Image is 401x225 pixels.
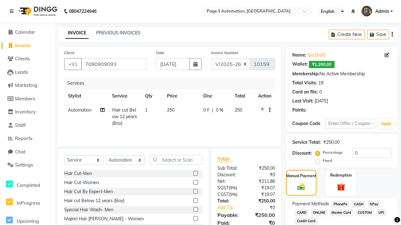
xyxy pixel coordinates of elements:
[292,71,392,77] div: No Active Membership
[81,58,147,70] input: Search by Name/Mobile/Email/Code
[331,201,349,208] span: PhonePe
[65,77,280,89] div: Services
[292,150,312,157] div: Discount:
[292,98,313,104] div: Last Visit:
[2,55,53,62] a: Clients
[64,179,99,186] div: Hair Cut-Women
[246,178,280,185] div: ₹211.86
[163,89,200,103] th: Price
[15,122,26,128] span: Staff
[15,42,30,48] span: Invoice
[2,69,53,76] a: Leads
[323,139,340,146] div: ₹250.00
[315,98,328,104] div: [DATE]
[295,217,317,225] span: Credit Card
[295,182,307,191] img: _cash.svg
[368,201,381,208] span: GPay
[15,56,30,62] span: Clients
[64,188,113,195] div: Hair Cut By Expert-Men
[212,107,213,113] span: |
[112,107,137,126] span: Hair cut Below 12 years (Boy)
[308,52,325,58] a: Qa Dnd3
[2,122,53,129] a: Staff
[64,170,92,177] div: Hair Cut-Men
[361,6,372,17] img: Admin
[213,198,246,204] div: Total:
[325,119,375,128] input: Enter Offer / Coupon Code
[213,185,246,191] div: ( )
[246,211,280,219] div: ₹250.00
[292,120,325,127] div: Coupon Code
[246,165,280,172] div: ₹250.00
[2,42,53,49] a: Invoice
[352,201,365,208] span: CASH
[216,107,223,113] span: 0 %
[230,185,236,190] span: 9%
[15,135,32,141] span: Reports
[64,58,82,70] button: +91
[17,182,40,188] span: Completed
[150,155,202,165] input: Search or Scan
[323,150,343,155] label: Percentage
[141,89,163,103] th: Qty
[213,178,246,185] div: Net:
[323,158,332,163] label: Fixed
[17,218,39,224] span: Upcoming
[292,201,329,207] span: Payment Methods
[15,82,37,88] span: Marketing
[2,162,53,169] a: Settings
[96,30,140,36] a: PREVIOUS INVOICES
[334,182,347,192] img: _gift.svg
[292,71,320,77] div: Membership:
[2,95,53,102] a: Members
[230,192,236,197] span: 9%
[246,191,280,198] div: ₹19.07
[376,209,386,216] span: UPI
[378,119,395,128] button: Apply
[292,139,321,146] div: Service Total:
[246,185,280,191] div: ₹19.07
[213,191,246,198] div: ( )
[15,96,35,102] span: Members
[292,107,306,113] div: Points:
[16,2,59,20] img: logo
[64,50,74,56] label: Client
[254,89,275,103] th: Action
[246,198,280,204] div: ₹250.00
[292,80,317,86] div: Total Visits:
[330,209,353,216] span: Master Card
[217,185,229,191] span: SGST
[246,172,280,178] div: ₹0
[64,207,113,213] div: Special Hair Wash- Men
[235,107,242,113] span: 250
[15,69,28,75] span: Leads
[329,30,365,39] button: Create New
[108,89,141,103] th: Service
[156,50,164,56] label: Date
[213,211,246,219] div: Payable:
[231,89,255,103] th: Total
[292,61,308,68] div: Wallet:
[367,30,389,39] button: Save
[252,204,280,211] div: ₹0
[330,172,352,178] label: Redemption
[213,165,246,172] div: Sub Total:
[286,173,316,179] label: Manual Payment
[311,209,327,216] span: ONLINE
[17,200,40,206] span: InProgress
[213,172,246,178] div: Discount:
[68,107,91,113] span: Automation
[211,50,238,56] label: Invoice Number
[318,80,323,86] div: 19
[64,89,108,103] th: Stylist
[203,107,210,113] span: 0 F
[2,82,53,89] a: Marketing
[2,135,53,142] a: Reports
[292,89,318,95] div: Card on file:
[64,197,124,204] div: Hair cut Below 12 years (Boy)
[15,29,35,35] span: Calendar
[200,89,231,103] th: Disc
[217,192,229,197] span: CGST
[15,109,36,115] span: Inventory
[2,148,53,156] a: Chat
